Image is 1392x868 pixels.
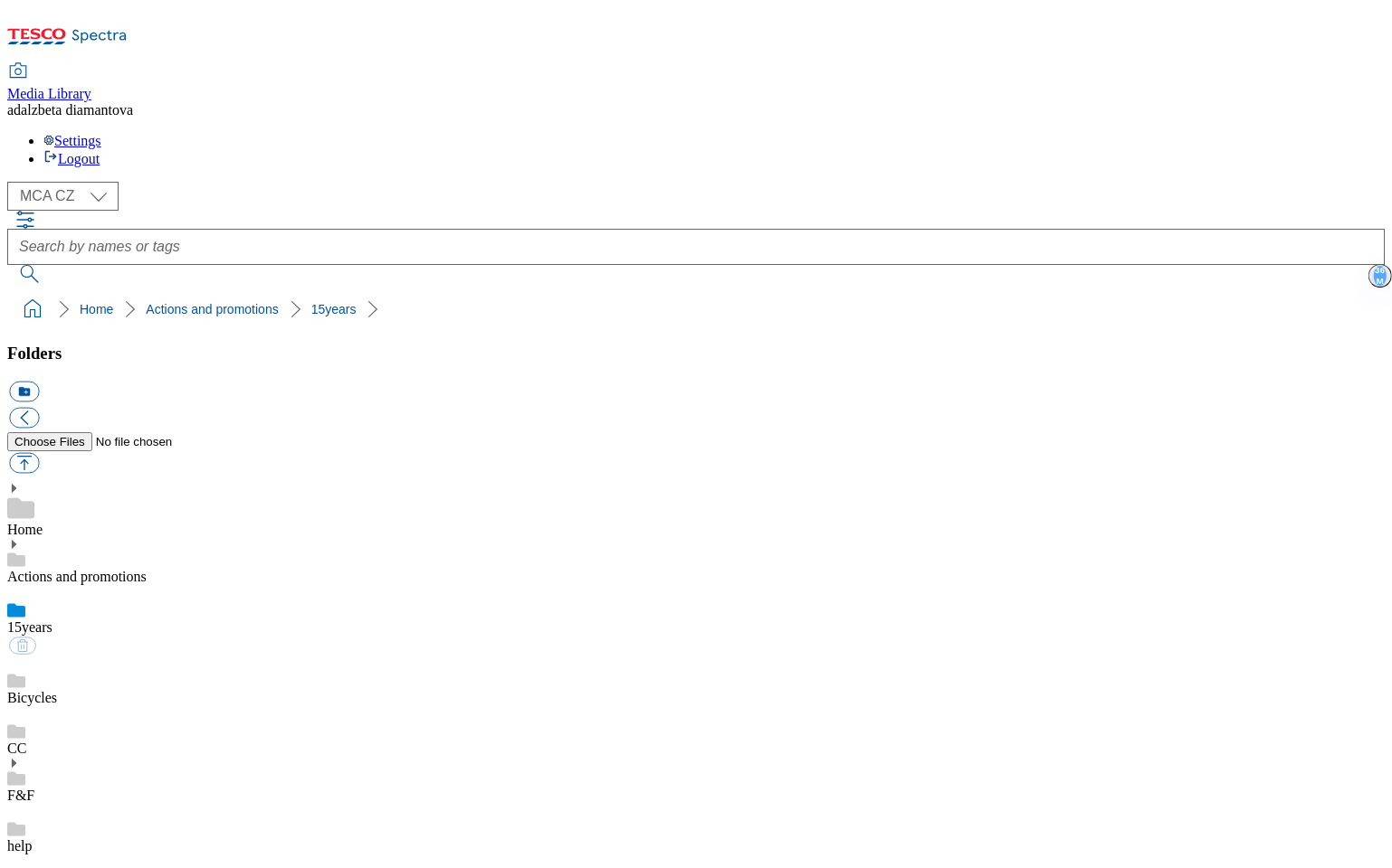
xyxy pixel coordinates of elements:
[7,64,91,102] a: Media Library
[80,302,113,316] a: Home
[43,151,100,166] a: Logout
[7,741,26,756] a: CC
[7,86,91,101] span: Media Library
[7,788,34,803] a: F&F
[146,302,278,316] a: Actions and promotions
[7,690,57,705] a: Bicycles
[43,133,101,148] a: Settings
[7,522,43,537] a: Home
[311,302,357,316] a: 15years
[18,295,47,324] a: home
[7,838,33,854] a: help
[7,619,52,635] a: 15years
[7,102,21,118] span: ad
[7,344,1385,363] h3: Folders
[21,102,133,118] span: alzbeta diamantova
[7,229,1385,265] input: Search by names or tags
[7,292,1385,326] nav: breadcrumb
[7,569,147,584] a: Actions and promotions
